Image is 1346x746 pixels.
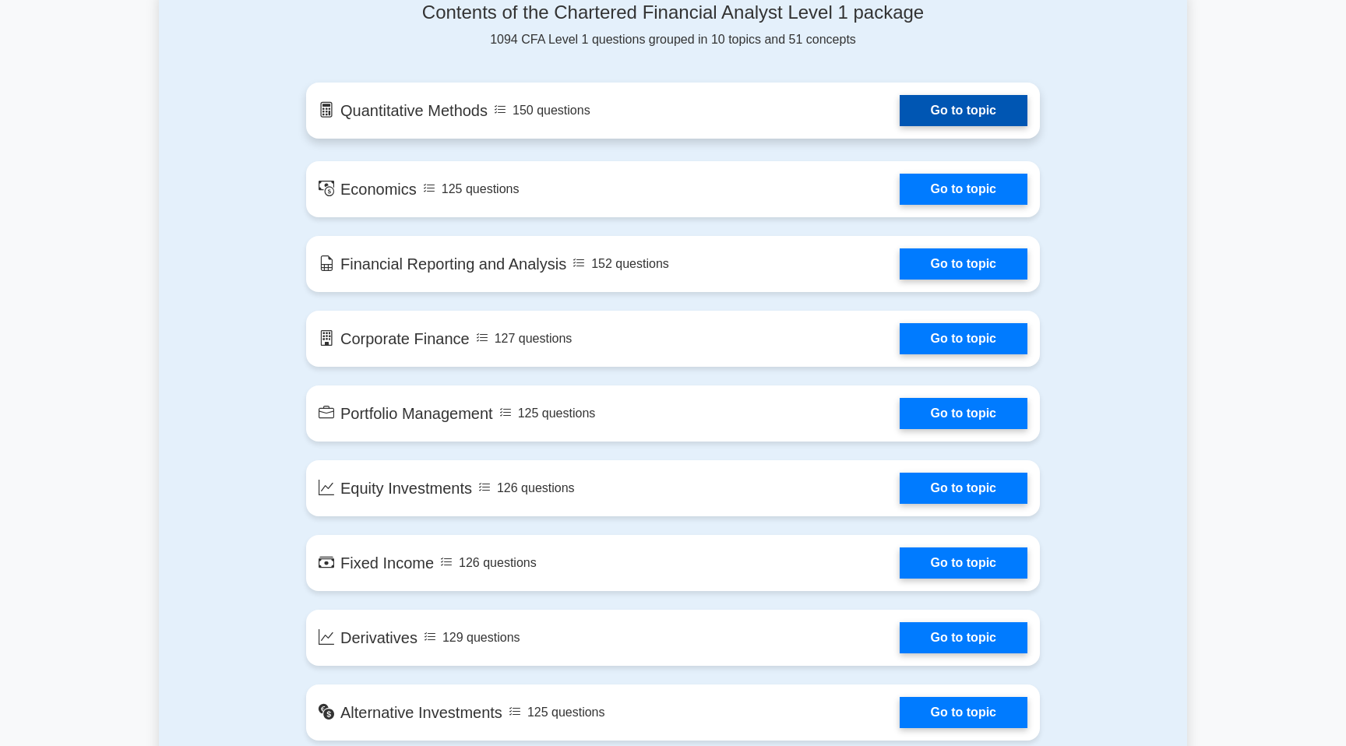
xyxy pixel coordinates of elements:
h4: Contents of the Chartered Financial Analyst Level 1 package [306,2,1040,24]
a: Go to topic [900,473,1027,504]
a: Go to topic [900,174,1027,205]
a: Go to topic [900,323,1027,354]
div: 1094 CFA Level 1 questions grouped in 10 topics and 51 concepts [306,2,1040,49]
a: Go to topic [900,248,1027,280]
a: Go to topic [900,622,1027,653]
a: Go to topic [900,398,1027,429]
a: Go to topic [900,547,1027,579]
a: Go to topic [900,697,1027,728]
a: Go to topic [900,95,1027,126]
